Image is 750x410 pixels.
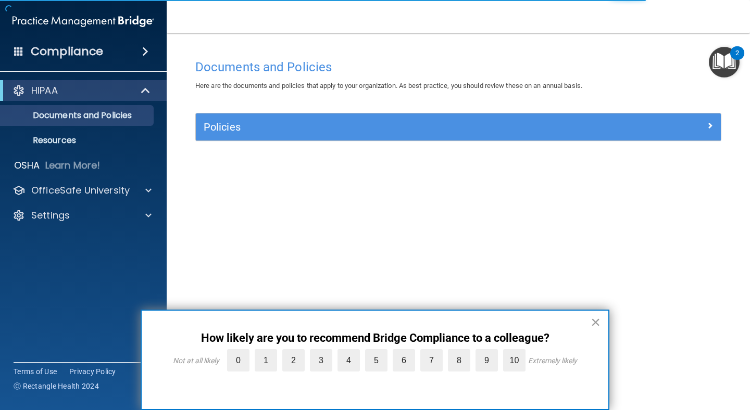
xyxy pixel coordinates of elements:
label: 0 [227,349,249,371]
label: 4 [337,349,360,371]
label: 10 [503,349,526,371]
label: 7 [420,349,443,371]
p: Settings [31,209,70,222]
div: Not at all likely [173,356,219,365]
img: PMB logo [12,11,154,32]
p: OfficeSafe University [31,184,130,197]
span: Here are the documents and policies that apply to your organization. As best practice, you should... [195,82,582,89]
p: Resources [7,135,149,146]
label: 1 [255,349,277,371]
p: HIPAA [31,84,58,97]
button: Open Resource Center, 2 new notifications [709,47,740,78]
label: 5 [365,349,387,371]
h5: Policies [204,121,582,133]
div: 2 [735,53,739,67]
span: Ⓒ Rectangle Health 2024 [14,381,99,391]
a: Privacy Policy [69,366,116,377]
p: Documents and Policies [7,110,149,121]
h4: Documents and Policies [195,60,721,74]
p: How likely are you to recommend Bridge Compliance to a colleague? [162,331,587,345]
p: OSHA [14,159,40,172]
h4: Compliance [31,44,103,59]
label: 9 [476,349,498,371]
p: Learn More! [45,159,101,172]
div: Extremely likely [528,356,577,365]
label: 6 [393,349,415,371]
label: 3 [310,349,332,371]
label: 8 [448,349,470,371]
button: Close [591,314,601,330]
label: 2 [282,349,305,371]
a: Terms of Use [14,366,57,377]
